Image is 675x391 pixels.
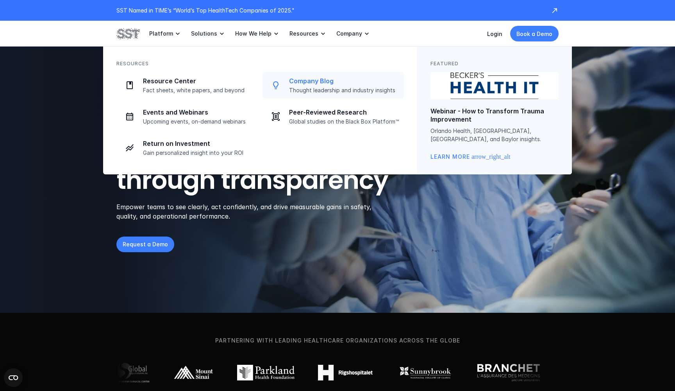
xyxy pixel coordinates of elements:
[13,336,662,345] p: Partnering with leading healthcare organizations across the globe
[123,240,168,248] p: Request a Demo
[116,237,174,252] a: Request a Demo
[149,30,173,37] p: Platform
[430,72,559,99] img: Becker's logo
[471,154,478,160] span: arrow_right_alt
[234,365,291,380] img: Parkland logo
[430,72,559,161] a: Becker's logoWebinar - How to Transform Trauma ImprovementOrlando Health, [GEOGRAPHIC_DATA], [GEO...
[143,108,253,117] p: Events and Webinars
[143,77,253,85] p: Resource Center
[116,135,258,161] a: Investment iconReturn on InvestmentGain personalized insight into your ROI
[430,127,559,143] p: Orlando Health, [GEOGRAPHIC_DATA], [GEOGRAPHIC_DATA], and Baylor insights.
[271,112,280,121] img: Journal icon
[116,84,426,194] h1: The black box technology to transform care through transparency
[170,365,210,380] img: Mount Sinai logo
[125,143,134,152] img: Investment icon
[516,30,552,38] p: Book a Demo
[125,81,134,90] img: Paper icon
[143,118,253,125] p: Upcoming events, on-demand webinars
[430,152,470,161] p: Learn More
[430,107,559,124] p: Webinar - How to Transform Trauma Improvement
[235,30,271,37] p: How We Help
[143,140,253,148] p: Return on Investment
[430,60,459,67] p: Featured
[289,87,399,94] p: Thought leadership and industry insights
[262,72,404,99] a: Lightbulb iconCompany BlogThought leadership and industry insights
[336,30,362,37] p: Company
[289,30,318,37] p: Resources
[191,30,217,37] p: Solutions
[149,21,182,47] a: Platform
[4,368,23,387] button: Open CMP widget
[314,365,369,380] img: Rigshospitalet logo
[116,27,140,40] img: SST logo
[143,149,253,156] p: Gain personalized insight into your ROI
[262,103,404,130] a: Journal iconPeer-Reviewed ResearchGlobal studies on the Black Box Platform™
[487,30,502,37] a: Login
[143,87,253,94] p: Fact sheets, white papers, and beyond
[271,81,280,90] img: Lightbulb icon
[116,60,149,67] p: Resources
[393,365,450,380] img: Sunnybrook logo
[289,108,399,117] p: Peer-Reviewed Research
[510,26,559,41] a: Book a Demo
[289,77,399,85] p: Company Blog
[125,112,134,121] img: Calendar icon
[116,72,258,99] a: Paper iconResource CenterFact sheets, white papers, and beyond
[116,103,258,130] a: Calendar iconEvents and WebinarsUpcoming events, on-demand webinars
[116,202,382,221] p: Empower teams to see clearly, act confidently, and drive measurable gains in safety, quality, and...
[289,118,399,125] p: Global studies on the Black Box Platform™
[116,6,543,14] p: SST Named in TIME’s “World’s Top HealthTech Companies of 2025."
